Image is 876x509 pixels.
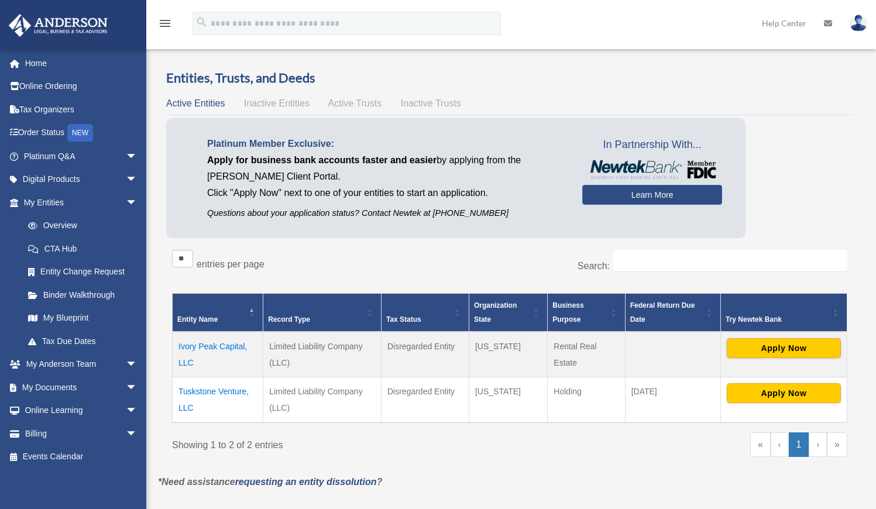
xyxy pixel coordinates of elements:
[8,121,155,145] a: Order StatusNEW
[8,168,155,191] a: Digital Productsarrow_drop_down
[166,98,225,108] span: Active Entities
[548,332,625,377] td: Rental Real Estate
[552,301,583,324] span: Business Purpose
[328,98,382,108] span: Active Trusts
[469,377,547,422] td: [US_STATE]
[263,293,382,332] th: Record Type: Activate to sort
[8,51,155,75] a: Home
[268,315,310,324] span: Record Type
[207,185,565,201] p: Click "Apply Now" next to one of your entities to start an application.
[582,136,722,154] span: In Partnership With...
[16,214,143,238] a: Overview
[381,293,469,332] th: Tax Status: Activate to sort
[126,145,149,168] span: arrow_drop_down
[630,301,695,324] span: Federal Return Due Date
[235,477,377,487] a: requesting an entity dissolution
[67,124,93,142] div: NEW
[207,155,437,165] span: Apply for business bank accounts faster and easier
[726,312,829,326] div: Try Newtek Bank
[8,98,155,121] a: Tax Organizers
[177,315,218,324] span: Entity Name
[582,185,722,205] a: Learn More
[173,293,263,332] th: Entity Name: Activate to invert sorting
[625,377,720,422] td: [DATE]
[469,332,547,377] td: [US_STATE]
[850,15,867,32] img: User Pic
[548,377,625,422] td: Holding
[8,353,155,376] a: My Anderson Teamarrow_drop_down
[173,332,263,377] td: Ivory Peak Capital, LLC
[727,338,841,358] button: Apply Now
[8,145,155,168] a: Platinum Q&Aarrow_drop_down
[588,160,716,179] img: NewtekBankLogoSM.png
[474,301,517,324] span: Organization State
[16,329,149,353] a: Tax Due Dates
[401,98,461,108] span: Inactive Trusts
[727,383,841,403] button: Apply Now
[578,261,610,271] label: Search:
[126,422,149,446] span: arrow_drop_down
[244,98,310,108] span: Inactive Entities
[8,445,155,469] a: Events Calendar
[16,307,149,330] a: My Blueprint
[827,432,847,457] a: Last
[381,377,469,422] td: Disregarded Entity
[207,206,565,221] p: Questions about your application status? Contact Newtek at [PHONE_NUMBER]
[172,432,501,453] div: Showing 1 to 2 of 2 entries
[8,422,155,445] a: Billingarrow_drop_down
[126,399,149,423] span: arrow_drop_down
[16,283,149,307] a: Binder Walkthrough
[166,69,853,87] h3: Entities, Trusts, and Deeds
[173,377,263,422] td: Tuskstone Venture, LLC
[8,376,155,399] a: My Documentsarrow_drop_down
[158,477,382,487] em: *Need assistance ?
[469,293,547,332] th: Organization State: Activate to sort
[126,191,149,215] span: arrow_drop_down
[750,432,771,457] a: First
[8,399,155,422] a: Online Learningarrow_drop_down
[16,237,149,260] a: CTA Hub
[8,75,155,98] a: Online Ordering
[8,191,149,214] a: My Entitiesarrow_drop_down
[158,16,172,30] i: menu
[263,332,382,377] td: Limited Liability Company (LLC)
[195,16,208,29] i: search
[158,20,172,30] a: menu
[548,293,625,332] th: Business Purpose: Activate to sort
[809,432,827,457] a: Next
[207,152,565,185] p: by applying from the [PERSON_NAME] Client Portal.
[197,259,264,269] label: entries per page
[126,376,149,400] span: arrow_drop_down
[381,332,469,377] td: Disregarded Entity
[126,168,149,192] span: arrow_drop_down
[771,432,789,457] a: Previous
[5,14,111,37] img: Anderson Advisors Platinum Portal
[16,260,149,284] a: Entity Change Request
[263,377,382,422] td: Limited Liability Company (LLC)
[789,432,809,457] a: 1
[126,353,149,377] span: arrow_drop_down
[625,293,720,332] th: Federal Return Due Date: Activate to sort
[386,315,421,324] span: Tax Status
[207,136,565,152] p: Platinum Member Exclusive:
[720,293,847,332] th: Try Newtek Bank : Activate to sort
